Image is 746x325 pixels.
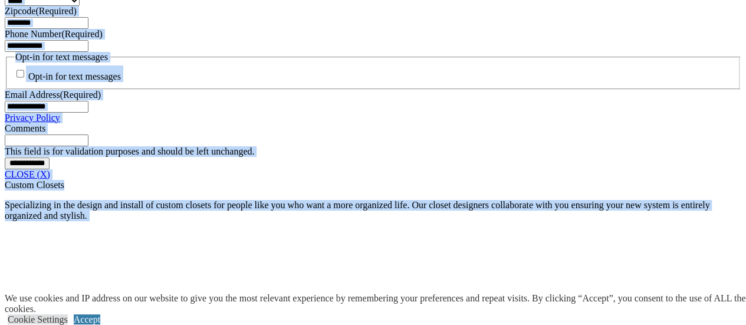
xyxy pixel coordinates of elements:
[5,113,60,123] a: Privacy Policy
[5,200,741,221] p: Specializing in the design and install of custom closets for people like you who want a more orga...
[5,293,746,314] div: We use cookies and IP address on our website to give you the most relevant experience by remember...
[14,52,109,63] legend: Opt-in for text messages
[8,314,68,324] a: Cookie Settings
[28,72,121,82] label: Opt-in for text messages
[5,169,50,179] a: CLOSE (X)
[35,6,76,16] span: (Required)
[5,29,103,39] label: Phone Number
[61,29,102,39] span: (Required)
[5,90,101,100] label: Email Address
[5,6,77,16] label: Zipcode
[60,90,101,100] span: (Required)
[5,146,741,157] div: This field is for validation purposes and should be left unchanged.
[5,123,45,133] label: Comments
[5,180,64,190] span: Custom Closets
[74,314,100,324] a: Accept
